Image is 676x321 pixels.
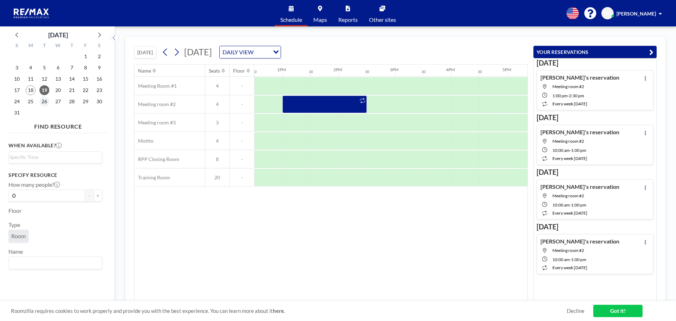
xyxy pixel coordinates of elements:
[26,63,36,73] span: Monday, August 4, 2025
[53,85,63,95] span: Wednesday, August 20, 2025
[552,93,568,98] span: 1:00 PM
[552,210,587,216] span: every week [DATE]
[569,93,584,98] span: 2:30 PM
[24,42,38,51] div: M
[616,11,656,17] span: [PERSON_NAME]
[39,63,49,73] span: Tuesday, August 5, 2025
[421,69,426,74] div: 30
[552,257,570,262] span: 10:00 AM
[134,174,170,181] span: Training Room
[134,156,179,162] span: RPP Closing Room
[537,58,653,67] h3: [DATE]
[220,46,281,58] div: Search for option
[81,51,90,61] span: Friday, August 1, 2025
[94,85,104,95] span: Saturday, August 23, 2025
[65,42,79,51] div: T
[338,17,358,23] span: Reports
[81,74,90,84] span: Friday, August 15, 2025
[205,174,229,181] span: 20
[134,119,176,126] span: Meeting room #3
[94,97,104,106] span: Saturday, August 30, 2025
[205,83,229,89] span: 4
[552,248,584,253] span: Meeting room #2
[390,67,399,72] div: 3PM
[85,190,94,202] button: -
[12,108,22,118] span: Sunday, August 31, 2025
[12,63,22,73] span: Sunday, August 3, 2025
[552,138,584,144] span: Meeting room #2
[81,63,90,73] span: Friday, August 8, 2025
[26,85,36,95] span: Monday, August 18, 2025
[552,265,587,270] span: every week [DATE]
[94,74,104,84] span: Saturday, August 16, 2025
[8,120,108,130] h4: FIND RESOURCE
[369,17,396,23] span: Other sites
[39,85,49,95] span: Tuesday, August 19, 2025
[280,17,302,23] span: Schedule
[134,138,154,144] span: Mottto
[10,42,24,51] div: S
[9,152,102,162] div: Search for option
[230,119,254,126] span: -
[67,97,77,106] span: Thursday, August 28, 2025
[12,74,22,84] span: Sunday, August 10, 2025
[567,308,584,314] a: Decline
[252,69,257,74] div: 30
[8,221,20,228] label: Type
[570,202,571,208] span: -
[81,97,90,106] span: Friday, August 29, 2025
[8,207,21,214] label: Floor
[94,51,104,61] span: Saturday, August 2, 2025
[39,97,49,106] span: Tuesday, August 26, 2025
[184,47,212,57] span: [DATE]
[205,101,229,107] span: 4
[552,101,587,106] span: every week [DATE]
[67,85,77,95] span: Thursday, August 21, 2025
[209,68,220,74] div: Seats
[537,113,653,122] h3: [DATE]
[537,222,653,231] h3: [DATE]
[571,257,586,262] span: 1:00 PM
[94,190,102,202] button: +
[53,74,63,84] span: Wednesday, August 13, 2025
[604,10,611,17] span: DH
[53,97,63,106] span: Wednesday, August 27, 2025
[205,119,229,126] span: 3
[502,67,511,72] div: 5PM
[81,85,90,95] span: Friday, August 22, 2025
[446,67,455,72] div: 4PM
[12,85,22,95] span: Sunday, August 17, 2025
[333,67,342,72] div: 2PM
[571,202,586,208] span: 1:00 PM
[570,257,571,262] span: -
[233,68,245,74] div: Floor
[138,68,151,74] div: Name
[11,233,26,240] span: Room
[67,74,77,84] span: Thursday, August 14, 2025
[12,97,22,106] span: Sunday, August 24, 2025
[365,69,369,74] div: 30
[478,69,482,74] div: 30
[79,42,92,51] div: F
[568,93,569,98] span: -
[26,74,36,84] span: Monday, August 11, 2025
[571,148,586,153] span: 1:00 PM
[540,129,619,136] h4: [PERSON_NAME]'s reservation
[230,174,254,181] span: -
[53,63,63,73] span: Wednesday, August 6, 2025
[230,83,254,89] span: -
[540,183,619,190] h4: [PERSON_NAME]'s reservation
[134,83,177,89] span: Meeting Room #1
[9,257,102,269] div: Search for option
[134,46,156,58] button: [DATE]
[94,63,104,73] span: Saturday, August 9, 2025
[273,308,285,314] a: here.
[221,48,255,57] span: DAILY VIEW
[48,30,68,40] div: [DATE]
[205,156,229,162] span: 8
[8,248,23,255] label: Name
[230,138,254,144] span: -
[10,258,98,267] input: Search for option
[537,168,653,177] h3: [DATE]
[256,48,269,57] input: Search for option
